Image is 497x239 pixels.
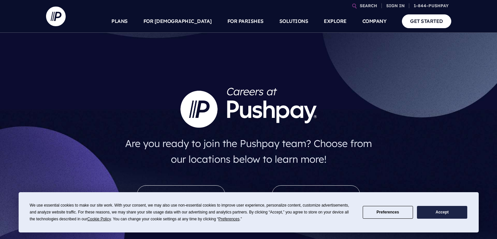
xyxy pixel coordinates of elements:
a: [GEOGRAPHIC_DATA] [272,185,360,205]
a: FOR PARISHES [227,10,264,33]
h4: Are you ready to join the Pushpay team? Choose from our locations below to learn more! [119,133,378,170]
button: Accept [417,206,467,219]
a: SOLUTIONS [279,10,308,33]
div: We use essential cookies to make our site work. With your consent, we may also use non-essential ... [30,202,355,223]
a: COMPANY [362,10,387,33]
button: Preferences [363,206,413,219]
span: Cookie Policy [87,217,111,221]
div: Cookie Consent Prompt [19,192,479,232]
a: FOR [DEMOGRAPHIC_DATA] [143,10,212,33]
a: GET STARTED [402,14,451,28]
a: EXPLORE [324,10,347,33]
span: Preferences [218,217,240,221]
a: [GEOGRAPHIC_DATA] [137,185,225,205]
a: PLANS [111,10,128,33]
